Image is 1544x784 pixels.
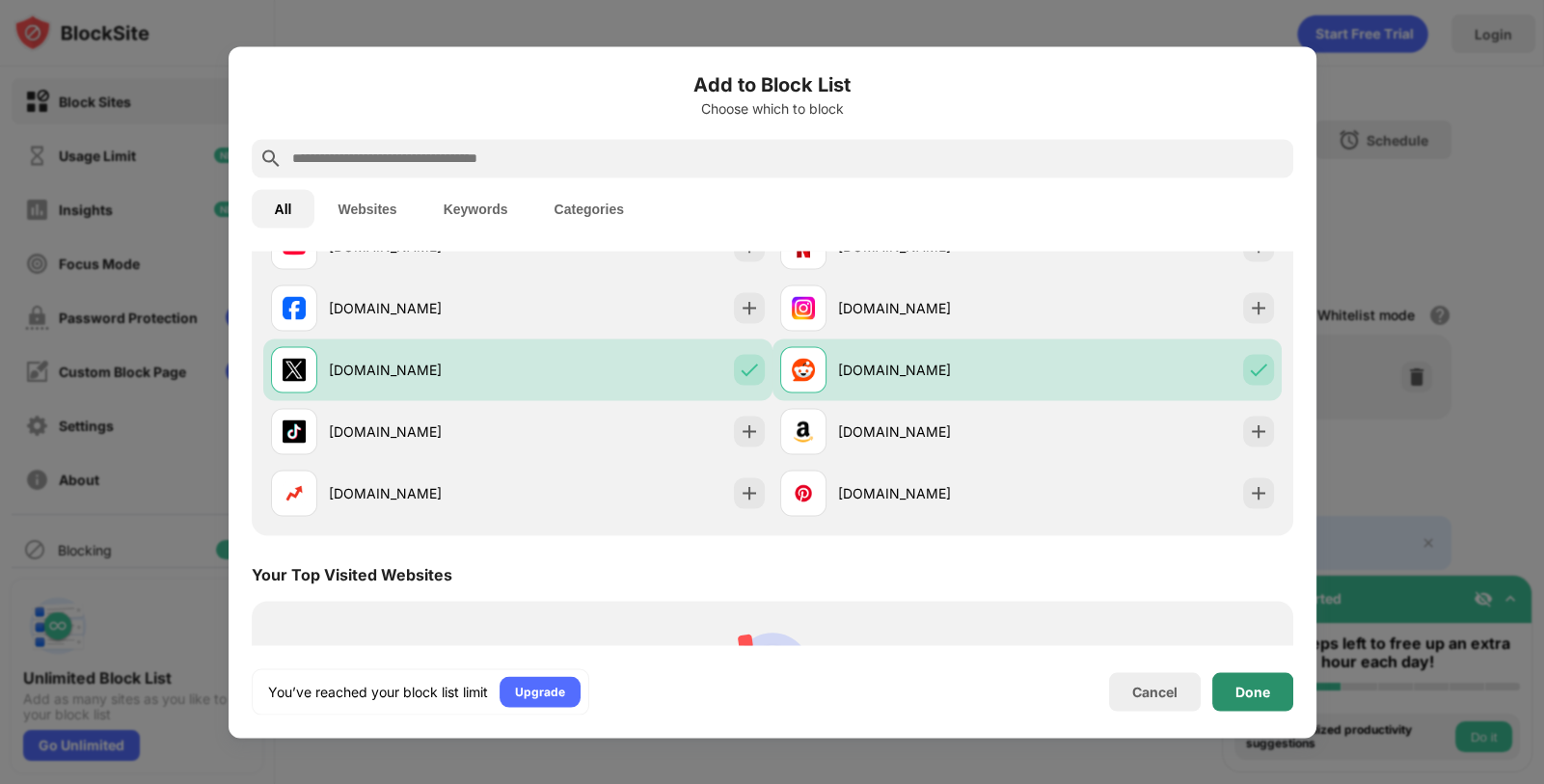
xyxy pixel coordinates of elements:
div: [DOMAIN_NAME] [329,298,518,318]
button: Websites [314,189,420,228]
div: [DOMAIN_NAME] [838,298,1027,318]
button: Categories [531,189,647,228]
div: Upgrade [515,682,565,701]
div: Choose which to block [252,100,1293,116]
div: [DOMAIN_NAME] [838,421,1027,442]
button: Keywords [420,189,531,228]
img: favicons [792,296,815,319]
img: favicons [283,358,306,381]
button: All [252,189,315,228]
img: favicons [792,419,815,443]
div: [DOMAIN_NAME] [329,483,518,503]
img: favicons [283,481,306,504]
div: [DOMAIN_NAME] [329,421,518,442]
img: favicons [283,419,306,443]
img: personal-suggestions.svg [726,624,819,716]
div: You’ve reached your block list limit [268,682,488,701]
img: favicons [792,358,815,381]
div: [DOMAIN_NAME] [838,360,1027,380]
div: Done [1235,684,1270,699]
div: Cancel [1132,684,1178,700]
div: [DOMAIN_NAME] [838,483,1027,503]
div: Your Top Visited Websites [252,564,452,583]
img: favicons [283,296,306,319]
img: favicons [792,481,815,504]
div: [DOMAIN_NAME] [329,360,518,380]
img: search.svg [259,147,283,170]
h6: Add to Block List [252,69,1293,98]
